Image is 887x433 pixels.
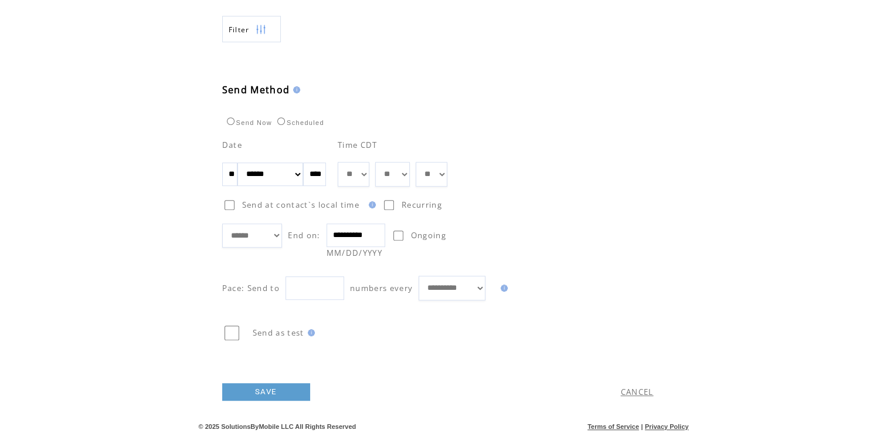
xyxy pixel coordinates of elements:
[290,86,300,93] img: help.gif
[242,199,359,210] span: Send at contact`s local time
[277,117,285,125] input: Scheduled
[338,140,378,150] span: Time CDT
[229,25,250,35] span: Show filters
[641,423,643,430] span: |
[222,16,281,42] a: Filter
[199,423,356,430] span: © 2025 SolutionsByMobile LLC All Rights Reserved
[304,329,315,336] img: help.gif
[256,16,266,43] img: filters.png
[402,199,442,210] span: Recurring
[587,423,639,430] a: Terms of Service
[411,230,446,241] span: Ongoing
[365,201,376,208] img: help.gif
[222,83,290,96] span: Send Method
[227,117,235,125] input: Send Now
[350,283,413,293] span: numbers every
[621,387,654,397] a: CANCEL
[253,327,304,338] span: Send as test
[222,383,310,401] a: SAVE
[645,423,689,430] a: Privacy Policy
[222,283,280,293] span: Pace: Send to
[274,119,324,126] label: Scheduled
[497,285,508,292] img: help.gif
[224,119,272,126] label: Send Now
[222,140,242,150] span: Date
[327,248,382,258] span: MM/DD/YYYY
[288,230,320,241] span: End on:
